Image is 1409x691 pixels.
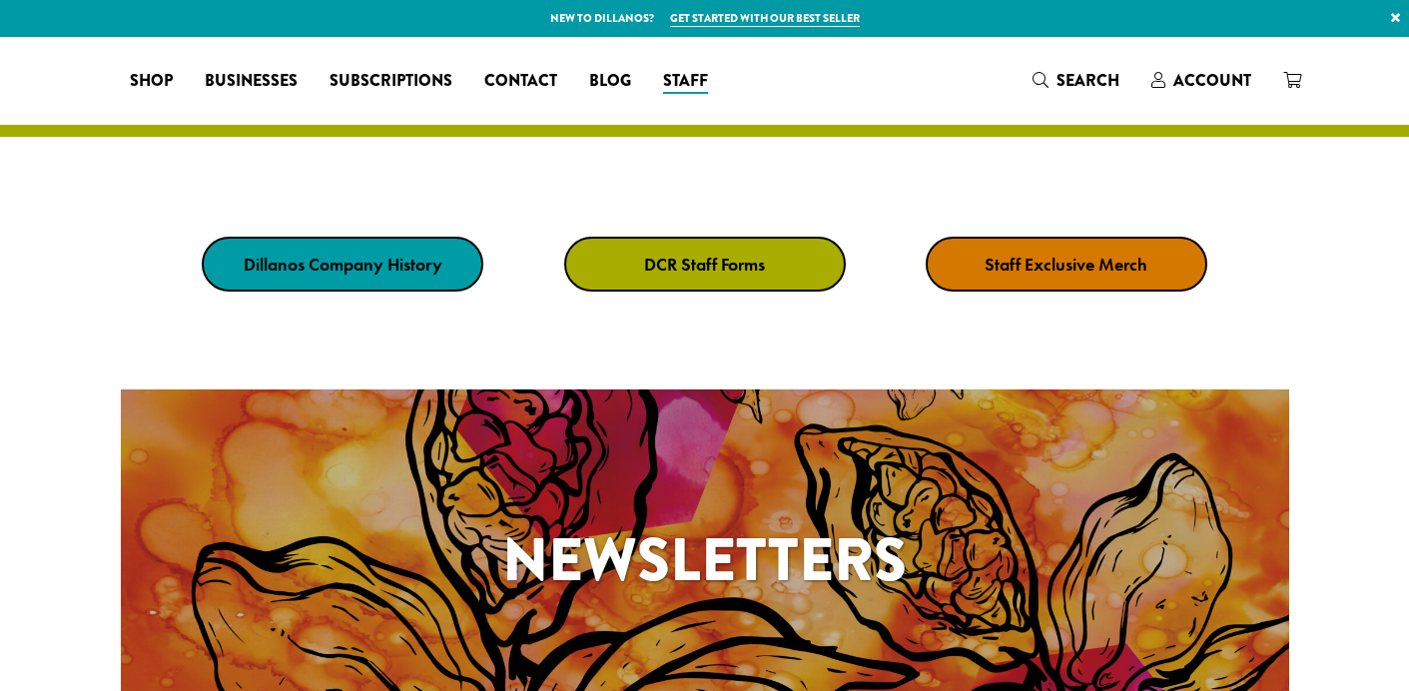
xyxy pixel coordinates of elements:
[647,65,724,97] a: Staff
[205,69,298,94] span: Businesses
[1173,69,1251,92] span: Account
[330,69,452,94] span: Subscriptions
[663,69,708,94] span: Staff
[130,69,173,94] span: Shop
[244,253,442,276] strong: Dillanos Company History
[564,237,846,292] a: DCR Staff Forms
[644,253,765,276] strong: DCR Staff Forms
[1017,64,1135,97] a: Search
[926,237,1207,292] a: Staff Exclusive Merch
[670,10,860,27] a: Get started with our best seller
[114,65,189,97] a: Shop
[1057,69,1119,92] span: Search
[484,69,557,94] span: Contact
[985,253,1147,276] strong: Staff Exclusive Merch
[121,515,1289,605] h1: Newsletters
[589,69,631,94] span: Blog
[202,237,483,292] a: Dillanos Company History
